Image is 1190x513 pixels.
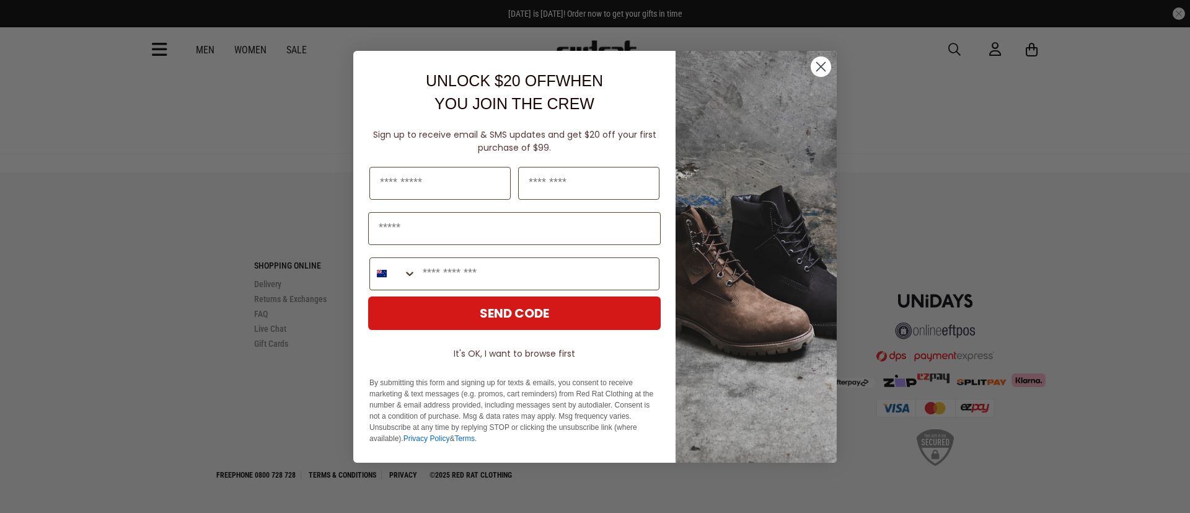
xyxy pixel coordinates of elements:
[810,56,832,78] button: Close dialog
[377,269,387,279] img: New Zealand
[368,342,661,365] button: It's OK, I want to browse first
[454,434,475,443] a: Terms
[434,95,594,112] span: YOU JOIN THE CREW
[373,128,656,154] span: Sign up to receive email & SMS updates and get $20 off your first purchase of $99.
[368,297,661,330] button: SEND CODE
[403,434,450,443] a: Privacy Policy
[426,72,556,89] span: UNLOCK $20 OFF
[368,212,661,245] input: Email
[369,377,659,444] p: By submitting this form and signing up for texts & emails, you consent to receive marketing & tex...
[10,5,47,42] button: Open LiveChat chat widget
[370,258,416,290] button: Search Countries
[556,72,603,89] span: WHEN
[676,51,837,463] img: f7662613-148e-4c88-9575-6c6b5b55a647.jpeg
[369,167,511,200] input: First Name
